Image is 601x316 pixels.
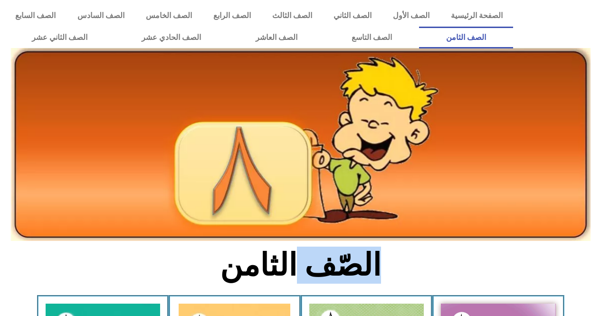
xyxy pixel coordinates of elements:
[323,5,382,27] a: الصف الثاني
[229,27,324,48] a: الصف العاشر
[67,5,135,27] a: الصف السادس
[324,27,419,48] a: الصف التاسع
[261,5,323,27] a: الصف الثالث
[382,5,440,27] a: الصف الأول
[143,247,458,284] h2: الصّف الثامن
[5,27,114,48] a: الصف الثاني عشر
[5,5,67,27] a: الصف السابع
[440,5,513,27] a: الصفحة الرئيسية
[419,27,513,48] a: الصف الثامن
[202,5,261,27] a: الصف الرابع
[114,27,228,48] a: الصف الحادي عشر
[135,5,202,27] a: الصف الخامس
